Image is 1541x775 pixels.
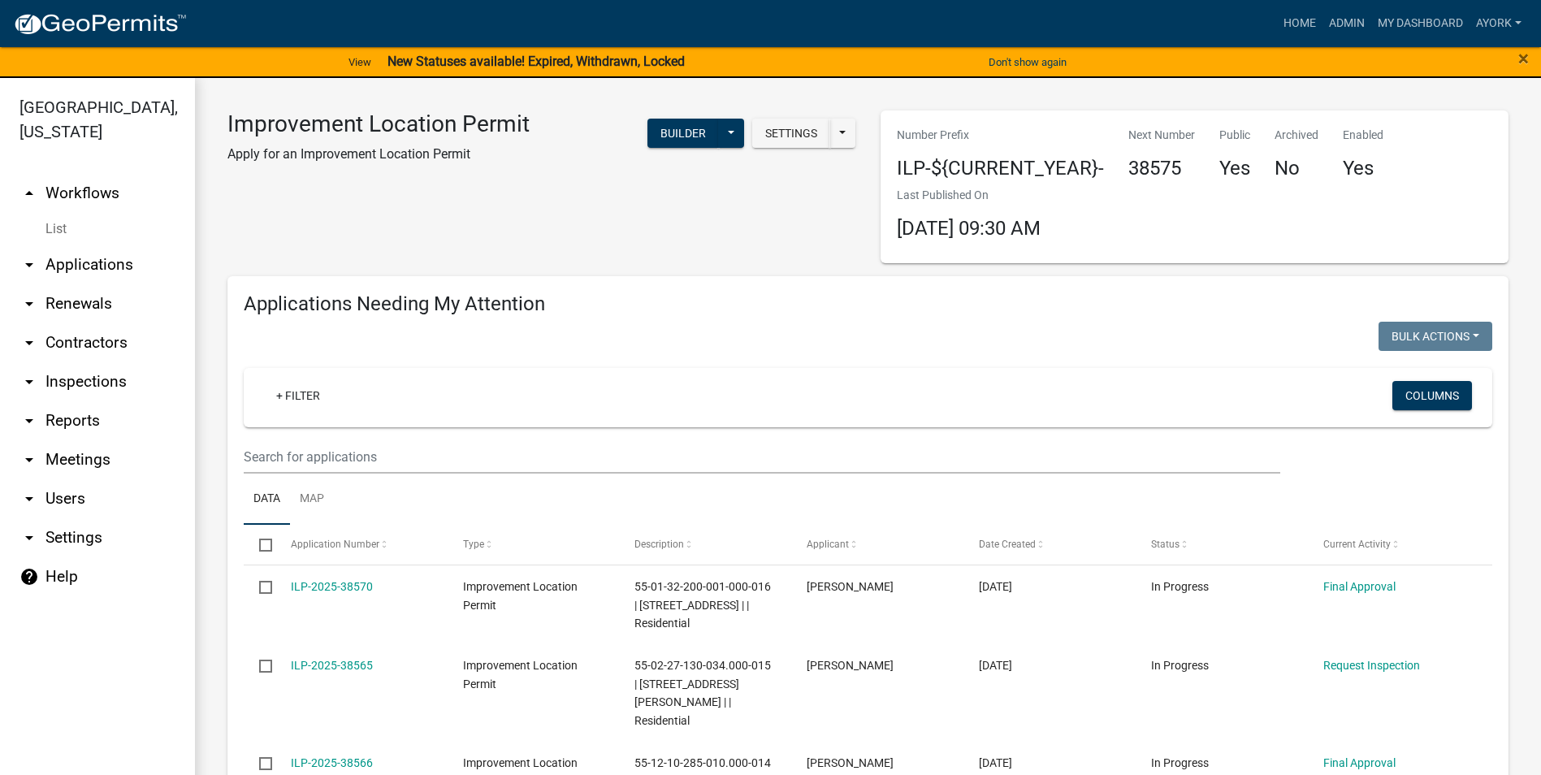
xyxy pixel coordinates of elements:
span: 08/19/2025 [979,580,1012,593]
span: 08/15/2025 [979,756,1012,769]
a: My Dashboard [1371,8,1470,39]
a: Map [290,474,334,526]
a: Admin [1322,8,1371,39]
span: × [1518,47,1529,70]
button: Builder [647,119,719,148]
datatable-header-cell: Date Created [963,525,1136,564]
span: Improvement Location Permit [463,659,578,691]
h4: No [1275,157,1318,180]
button: Close [1518,49,1529,68]
a: Final Approval [1323,580,1396,593]
p: Next Number [1128,127,1195,144]
p: Last Published On [897,187,1041,204]
span: 08/16/2025 [979,659,1012,672]
datatable-header-cell: Application Number [275,525,447,564]
p: Archived [1275,127,1318,144]
span: Laurie Parson [807,756,894,769]
span: In Progress [1151,659,1209,672]
i: arrow_drop_down [19,372,39,392]
span: Improvement Location Permit [463,580,578,612]
i: arrow_drop_down [19,255,39,275]
a: ILP-2025-38566 [291,756,373,769]
i: arrow_drop_down [19,333,39,353]
p: Apply for an Improvement Location Permit [227,145,530,164]
span: Status [1151,539,1180,550]
input: Search for applications [244,440,1280,474]
span: Type [463,539,484,550]
a: ILP-2025-38565 [291,659,373,672]
datatable-header-cell: Description [619,525,791,564]
i: arrow_drop_up [19,184,39,203]
span: Date Created [979,539,1036,550]
h4: ILP-${CURRENT_YEAR}- [897,157,1104,180]
i: arrow_drop_down [19,411,39,431]
strong: New Statuses available! Expired, Withdrawn, Locked [387,54,685,69]
i: arrow_drop_down [19,294,39,314]
datatable-header-cell: Type [447,525,619,564]
span: In Progress [1151,756,1209,769]
a: ayork [1470,8,1528,39]
a: Home [1277,8,1322,39]
span: Application Number [291,539,379,550]
button: Columns [1392,381,1472,410]
p: Public [1219,127,1250,144]
button: Bulk Actions [1379,322,1492,351]
span: Current Activity [1323,539,1391,550]
a: Request Inspection [1323,659,1420,672]
span: CINDY KINGERY [807,580,894,593]
h4: Yes [1343,157,1383,180]
a: ILP-2025-38570 [291,580,373,593]
span: [DATE] 09:30 AM [897,217,1041,240]
a: Final Approval [1323,756,1396,769]
i: arrow_drop_down [19,450,39,470]
h4: 38575 [1128,157,1195,180]
button: Don't show again [982,49,1073,76]
span: Description [634,539,684,550]
a: + Filter [263,381,333,410]
span: 55-01-32-200-001-000-016 | 192 Echo Lake East Drive | | Residential [634,580,771,630]
button: Settings [752,119,830,148]
span: In Progress [1151,580,1209,593]
h4: Yes [1219,157,1250,180]
span: Cindy Thrasher [807,659,894,672]
datatable-header-cell: Select [244,525,275,564]
p: Number Prefix [897,127,1104,144]
datatable-header-cell: Applicant [791,525,963,564]
datatable-header-cell: Current Activity [1308,525,1480,564]
i: help [19,567,39,587]
span: 55-02-27-130-034.000-015 | 13807 N KENNARD WAY | | Residential [634,659,771,727]
span: Applicant [807,539,849,550]
datatable-header-cell: Status [1136,525,1308,564]
h3: Improvement Location Permit [227,110,530,138]
i: arrow_drop_down [19,489,39,509]
a: View [342,49,378,76]
a: Data [244,474,290,526]
h4: Applications Needing My Attention [244,292,1492,316]
i: arrow_drop_down [19,528,39,548]
p: Enabled [1343,127,1383,144]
